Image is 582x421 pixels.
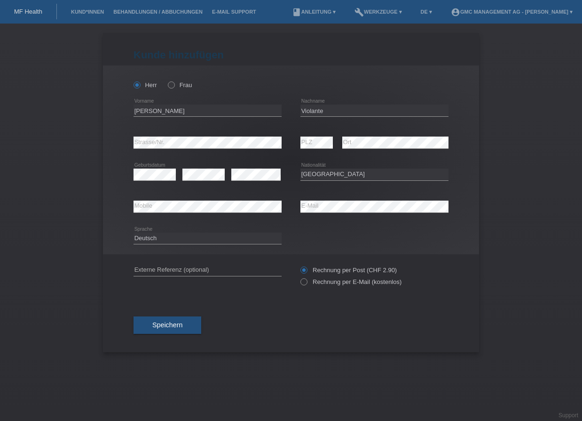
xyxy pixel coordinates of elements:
a: account_circleGMC Management AG - [PERSON_NAME] ▾ [446,9,577,15]
a: bookAnleitung ▾ [287,9,340,15]
a: E-Mail Support [207,9,261,15]
a: Behandlungen / Abbuchungen [109,9,207,15]
button: Speichern [134,316,201,334]
label: Rechnung per E-Mail (kostenlos) [300,278,401,285]
a: Support [558,412,578,419]
span: Speichern [152,321,182,329]
i: account_circle [451,8,460,17]
a: MF Health [14,8,42,15]
input: Rechnung per Post (CHF 2.90) [300,267,307,278]
label: Frau [168,81,192,89]
input: Herr [134,81,140,88]
a: DE ▾ [416,9,437,15]
h1: Kunde hinzufügen [134,49,448,61]
label: Herr [134,81,157,89]
input: Frau [168,81,174,88]
i: build [354,8,364,17]
a: Kund*innen [66,9,109,15]
a: buildWerkzeuge ▾ [350,9,407,15]
input: Rechnung per E-Mail (kostenlos) [300,278,307,290]
i: book [292,8,301,17]
label: Rechnung per Post (CHF 2.90) [300,267,397,274]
